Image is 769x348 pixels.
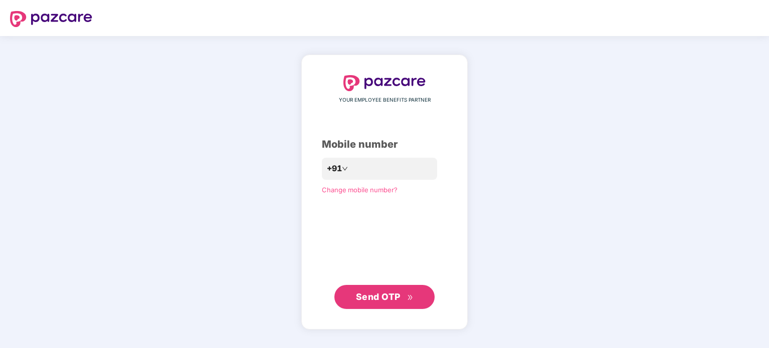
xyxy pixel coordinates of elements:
[339,96,431,104] span: YOUR EMPLOYEE BENEFITS PARTNER
[322,137,447,152] div: Mobile number
[334,285,435,309] button: Send OTPdouble-right
[342,166,348,172] span: down
[10,11,92,27] img: logo
[343,75,426,91] img: logo
[322,186,398,194] a: Change mobile number?
[356,291,401,302] span: Send OTP
[327,162,342,175] span: +91
[407,294,414,301] span: double-right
